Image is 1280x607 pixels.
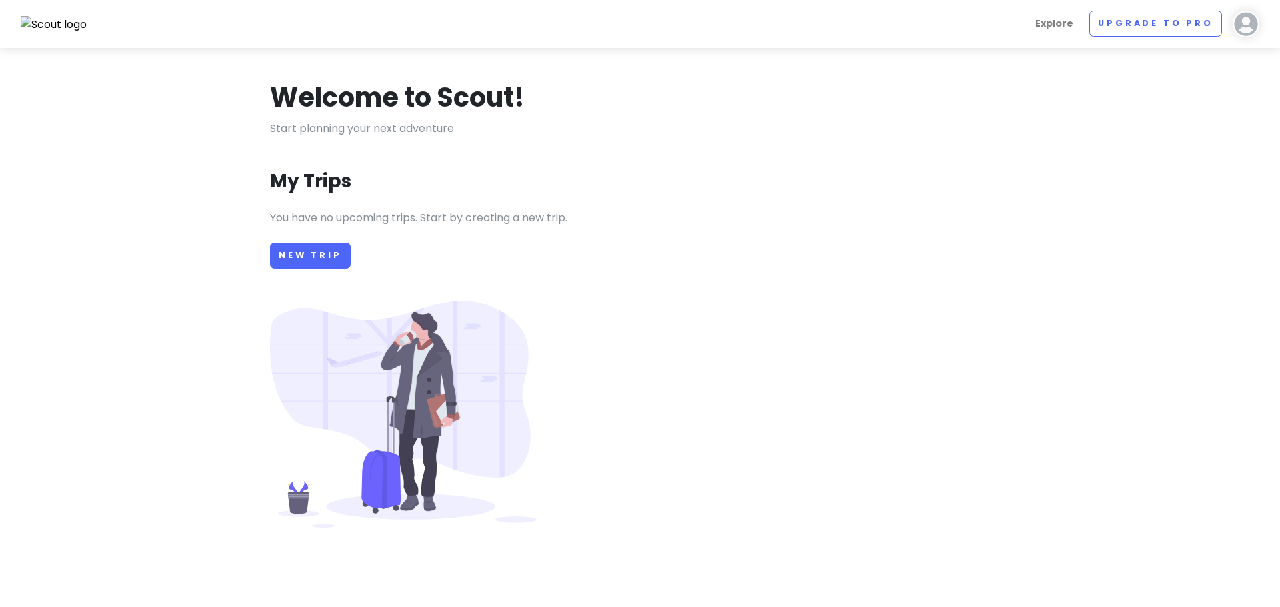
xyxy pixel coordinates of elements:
[270,243,351,269] a: New Trip
[270,120,1010,137] p: Start planning your next adventure
[1030,11,1079,37] a: Explore
[270,80,525,115] h1: Welcome to Scout!
[21,16,87,33] img: Scout logo
[1233,11,1259,37] img: User profile
[1089,11,1222,37] a: Upgrade to Pro
[270,209,1010,227] p: You have no upcoming trips. Start by creating a new trip.
[270,301,537,528] img: Person with luggage at airport
[270,169,351,193] h3: My Trips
